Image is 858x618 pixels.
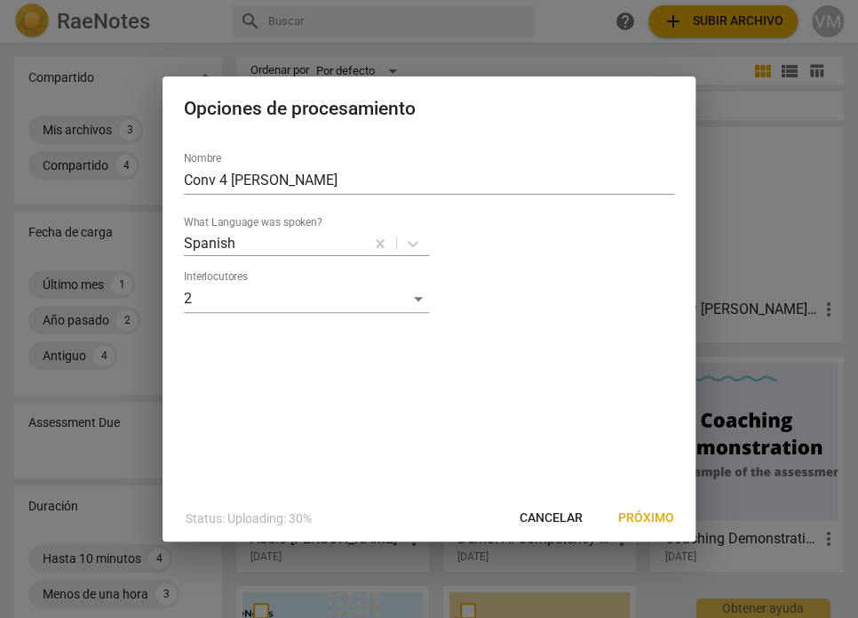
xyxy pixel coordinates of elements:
p: Spanish [184,233,235,253]
span: Próximo [618,510,674,527]
h2: Opciones de procesamiento [184,98,674,120]
p: Status: Uploading: 30% [186,510,312,528]
button: Próximo [604,502,688,534]
button: Cancelar [505,502,597,534]
label: Interlocutores [184,271,248,282]
label: Nombre [184,153,221,164]
div: 2 [184,285,429,313]
label: What Language was spoken? [184,217,322,228]
span: Cancelar [520,510,583,527]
